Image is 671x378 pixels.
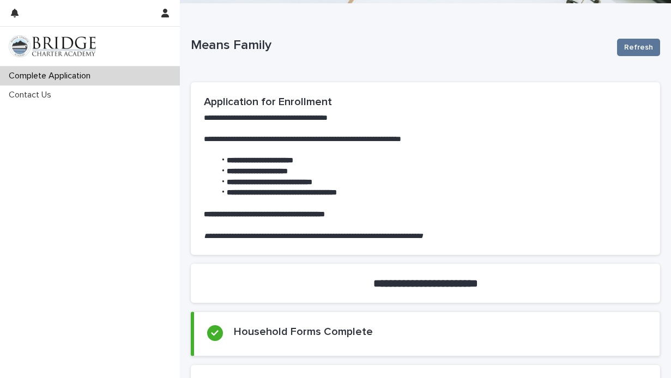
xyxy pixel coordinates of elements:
p: Means Family [191,38,608,53]
img: V1C1m3IdTEidaUdm9Hs0 [9,35,96,57]
p: Complete Application [4,71,99,81]
h2: Application for Enrollment [204,95,647,108]
p: Contact Us [4,90,60,100]
button: Refresh [617,39,660,56]
span: Refresh [624,42,653,53]
h2: Household Forms Complete [234,325,373,338]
